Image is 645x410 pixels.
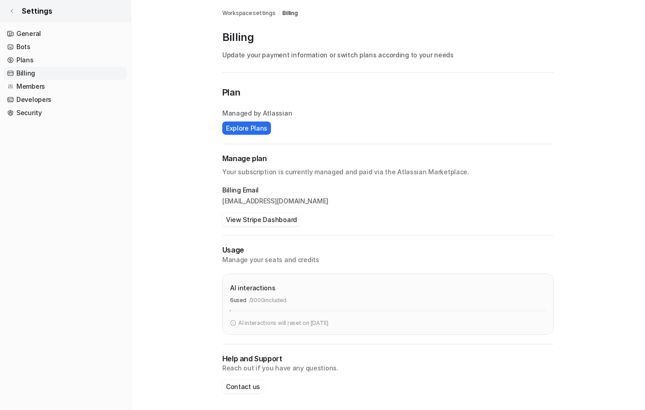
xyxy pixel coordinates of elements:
[230,296,246,304] p: 6 used
[222,86,554,101] p: Plan
[222,245,554,255] p: Usage
[4,27,127,40] a: General
[222,213,301,226] button: View Stripe Dashboard
[222,108,554,118] p: Managed by Atlassian
[222,197,554,206] p: [EMAIL_ADDRESS][DOMAIN_NAME]
[4,80,127,93] a: Members
[222,164,554,177] p: Your subscription is currently managed and paid via the Atlassian Marketplace.
[249,296,287,304] p: / 3000 included
[222,153,554,164] h2: Manage plan
[230,283,276,293] p: AI interactions
[282,9,297,17] a: Billing
[22,5,52,16] span: Settings
[222,30,554,45] p: Billing
[4,54,127,66] a: Plans
[222,50,554,60] p: Update your payment information or switch plans according to your needs
[4,106,127,119] a: Security
[222,364,554,373] p: Reach out if you have any questions.
[238,319,328,327] p: AI interactions will reset on [DATE]
[222,186,554,195] p: Billing Email
[222,255,554,264] p: Manage your seats and credits
[278,9,280,17] span: /
[4,67,127,80] a: Billing
[222,354,554,364] p: Help and Support
[4,93,127,106] a: Developers
[4,40,127,53] a: Bots
[222,9,276,17] a: Workspace settings
[222,380,264,393] button: Contact us
[222,121,271,135] button: Explore Plans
